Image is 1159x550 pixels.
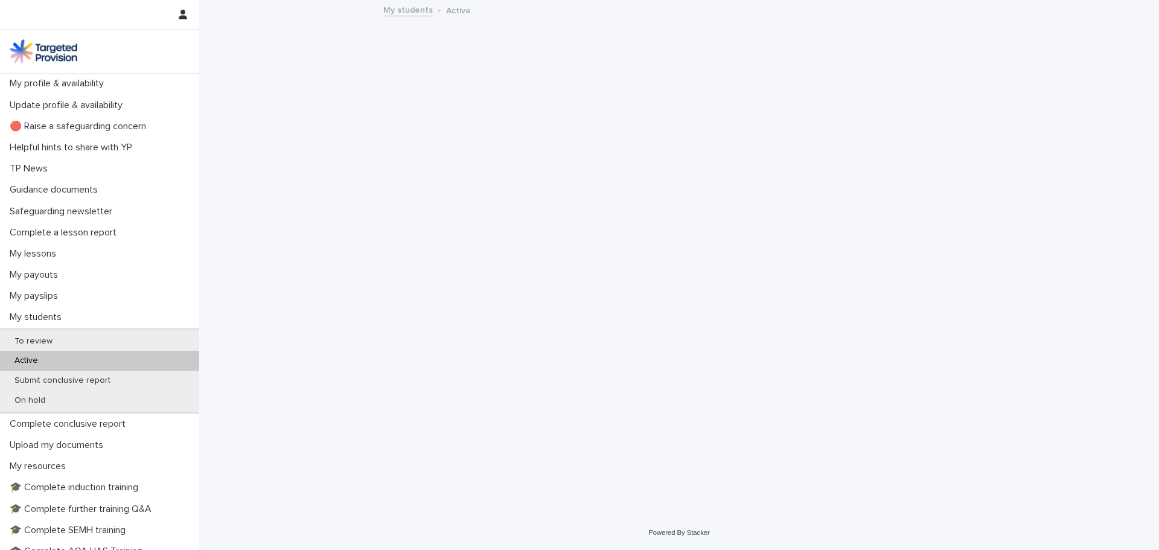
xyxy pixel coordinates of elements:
p: Active [446,3,471,16]
p: Submit conclusive report [5,376,120,386]
p: Safeguarding newsletter [5,206,122,217]
p: My lessons [5,248,66,260]
p: My students [5,312,71,323]
p: Active [5,356,48,366]
p: Complete a lesson report [5,227,126,238]
p: 🔴 Raise a safeguarding concern [5,121,156,132]
p: Update profile & availability [5,100,132,111]
p: 🎓 Complete SEMH training [5,525,135,536]
p: My resources [5,461,75,472]
img: M5nRWzHhSzIhMunXDL62 [10,39,77,63]
p: Upload my documents [5,440,113,451]
p: To review [5,336,62,347]
p: My payslips [5,290,68,302]
p: Helpful hints to share with YP [5,142,142,153]
p: Complete conclusive report [5,418,135,430]
p: Guidance documents [5,184,107,196]
a: My students [383,2,433,16]
p: 🎓 Complete further training Q&A [5,504,161,515]
p: My payouts [5,269,68,281]
p: On hold [5,395,55,406]
a: Powered By Stacker [648,529,709,536]
p: TP News [5,163,57,174]
p: My profile & availability [5,78,113,89]
p: 🎓 Complete induction training [5,482,148,493]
